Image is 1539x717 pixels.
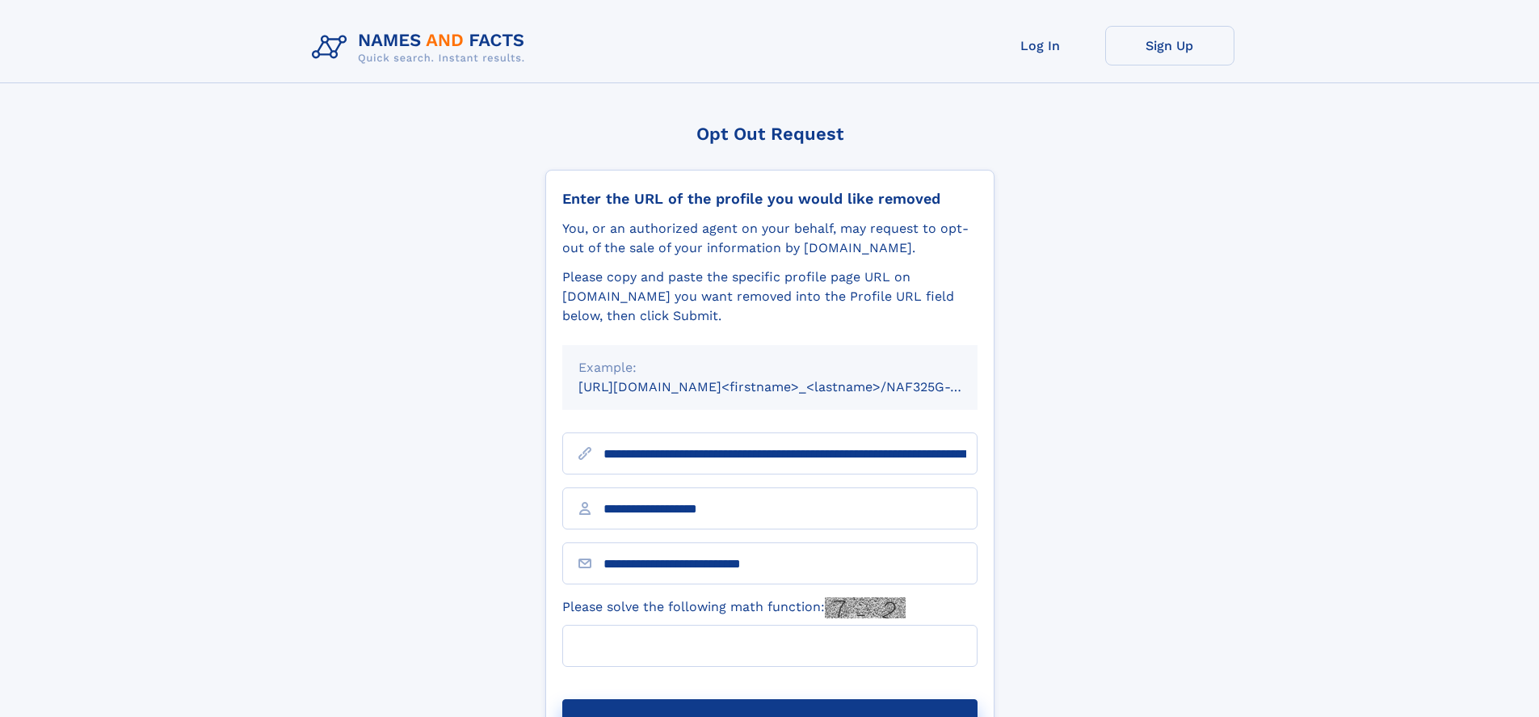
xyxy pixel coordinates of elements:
label: Please solve the following math function: [562,597,906,618]
div: Enter the URL of the profile you would like removed [562,190,978,208]
div: Please copy and paste the specific profile page URL on [DOMAIN_NAME] you want removed into the Pr... [562,268,978,326]
div: You, or an authorized agent on your behalf, may request to opt-out of the sale of your informatio... [562,219,978,258]
a: Log In [976,26,1105,65]
img: Logo Names and Facts [305,26,538,70]
a: Sign Up [1105,26,1234,65]
div: Example: [578,358,961,377]
small: [URL][DOMAIN_NAME]<firstname>_<lastname>/NAF325G-xxxxxxxx [578,379,1008,394]
div: Opt Out Request [545,124,994,144]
